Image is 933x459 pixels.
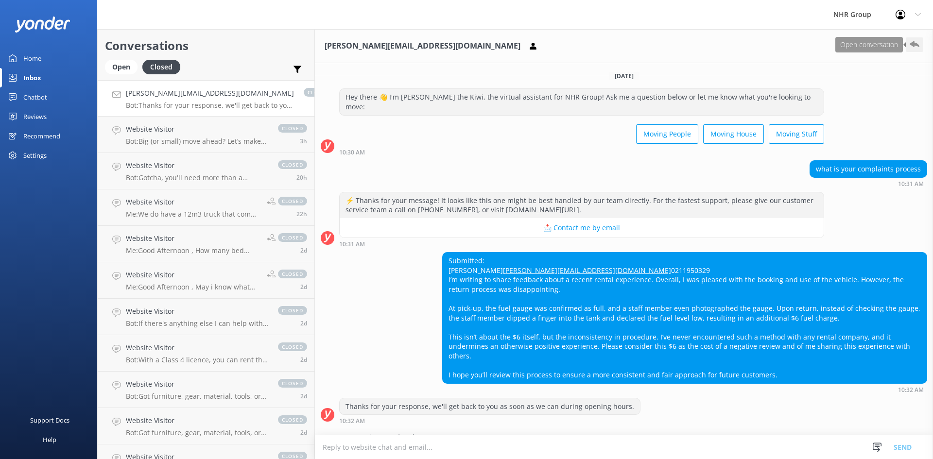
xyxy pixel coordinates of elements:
[340,218,824,238] button: 📩 Contact me by email
[98,189,314,226] a: Website VisitorMe:We do have a 12m3 truck that comes with a tail lift that will cost you $215.00 ...
[300,283,307,291] span: Sep 20 2025 01:42pm (UTC +12:00) Pacific/Auckland
[300,392,307,400] span: Sep 20 2025 08:51am (UTC +12:00) Pacific/Auckland
[126,428,268,437] p: Bot: Got furniture, gear, material, tools, or freight to move? Take our quiz to find the best veh...
[810,161,927,177] div: what is your complaints process
[898,181,924,187] strong: 10:31 AM
[105,60,138,74] div: Open
[278,379,307,388] span: closed
[142,60,180,74] div: Closed
[98,226,314,262] a: Website VisitorMe:Good Afternoon , How many bed room house stuff you are moving ?closed2d
[325,40,520,52] h3: [PERSON_NAME][EMAIL_ADDRESS][DOMAIN_NAME]
[98,299,314,335] a: Website VisitorBot:If there's anything else I can help with, let me know!closed2d
[23,87,47,107] div: Chatbot
[278,415,307,424] span: closed
[98,153,314,189] a: Website VisitorBot:Gotcha, you'll need more than a shoebox on wheels then, head to this link to s...
[23,107,47,126] div: Reviews
[126,283,259,291] p: Me: Good Afternoon , May i know what size truck are you looking for to hire ?
[126,270,259,280] h4: Website Visitor
[300,137,307,145] span: Sep 22 2025 10:11am (UTC +12:00) Pacific/Auckland
[278,124,307,133] span: closed
[126,379,268,390] h4: Website Visitor
[296,173,307,182] span: Sep 21 2025 05:10pm (UTC +12:00) Pacific/Auckland
[810,180,927,187] div: Sep 22 2025 10:31am (UTC +12:00) Pacific/Auckland
[339,418,365,424] strong: 10:32 AM
[126,197,259,207] h4: Website Visitor
[126,210,259,219] p: Me: We do have a 12m3 truck that comes with a tail lift that will cost you $215.00 per day includ...
[126,88,294,99] h4: [PERSON_NAME][EMAIL_ADDRESS][DOMAIN_NAME]
[23,146,47,165] div: Settings
[126,356,268,364] p: Bot: With a Class 4 licence, you can rent the largest vehicles in the fleet, including 10 Ton 60m...
[126,124,268,135] h4: Website Visitor
[339,241,365,247] strong: 10:31 AM
[340,89,824,115] div: Hey there 👋 I'm [PERSON_NAME] the Kiwi, the virtual assistant for NHR Group! Ask me a question be...
[278,342,307,351] span: closed
[296,210,307,218] span: Sep 21 2025 03:02pm (UTC +12:00) Pacific/Auckland
[126,342,268,353] h4: Website Visitor
[126,415,268,426] h4: Website Visitor
[609,72,639,80] span: [DATE]
[30,410,69,430] div: Support Docs
[142,61,185,72] a: Closed
[43,430,56,449] div: Help
[339,240,824,247] div: Sep 22 2025 10:31am (UTC +12:00) Pacific/Auckland
[98,335,314,372] a: Website VisitorBot:With a Class 4 licence, you can rent the largest vehicles in the fleet, includ...
[278,233,307,242] span: closed
[340,192,824,218] div: ⚡ Thanks for your message! It looks like this one might be best handled by our team directly. For...
[340,398,640,415] div: Thanks for your response, we'll get back to you as soon as we can during opening hours.
[300,356,307,364] span: Sep 20 2025 10:43am (UTC +12:00) Pacific/Auckland
[98,117,314,153] a: Website VisitorBot:Big (or small) move ahead? Let’s make sure you’ve got the right wheels. Take o...
[898,387,924,393] strong: 10:32 AM
[126,173,268,182] p: Bot: Gotcha, you'll need more than a shoebox on wheels then, head to this link to see what option...
[304,88,333,97] span: closed
[278,160,307,169] span: closed
[23,49,41,68] div: Home
[126,306,268,317] h4: Website Visitor
[278,306,307,315] span: closed
[98,262,314,299] a: Website VisitorMe:Good Afternoon , May i know what size truck are you looking for to hire ?closed2d
[339,149,824,155] div: Sep 22 2025 10:30am (UTC +12:00) Pacific/Auckland
[98,80,314,117] a: [PERSON_NAME][EMAIL_ADDRESS][DOMAIN_NAME]Bot:Thanks for your response, we'll get back to you as s...
[15,17,70,33] img: yonder-white-logo.png
[300,246,307,255] span: Sep 20 2025 01:43pm (UTC +12:00) Pacific/Auckland
[23,68,41,87] div: Inbox
[98,372,314,408] a: Website VisitorBot:Got furniture, gear, material, tools, or freight to move? Take our quiz to fin...
[126,319,268,328] p: Bot: If there's anything else I can help with, let me know!
[636,124,698,144] button: Moving People
[105,61,142,72] a: Open
[126,101,294,110] p: Bot: Thanks for your response, we'll get back to you as soon as we can during opening hours.
[769,124,824,144] button: Moving Stuff
[339,150,365,155] strong: 10:30 AM
[300,428,307,437] span: Sep 20 2025 04:36am (UTC +12:00) Pacific/Auckland
[105,36,307,55] h2: Conversations
[126,137,268,146] p: Bot: Big (or small) move ahead? Let’s make sure you’ve got the right wheels. Take our quick quiz ...
[339,429,927,445] div: Conversation was closed.
[126,233,259,244] h4: Website Visitor
[98,408,314,444] a: Website VisitorBot:Got furniture, gear, material, tools, or freight to move? Take our quiz to fin...
[126,392,268,401] p: Bot: Got furniture, gear, material, tools, or freight to move? Take our quiz to find the best veh...
[443,253,927,383] div: Submitted: [PERSON_NAME] 0211950329 I’m writing to share feedback about a recent rental experienc...
[23,126,60,146] div: Recommend
[703,124,764,144] button: Moving House
[300,319,307,327] span: Sep 20 2025 12:17pm (UTC +12:00) Pacific/Auckland
[278,270,307,278] span: closed
[442,386,927,393] div: Sep 22 2025 10:32am (UTC +12:00) Pacific/Auckland
[503,266,671,275] a: [PERSON_NAME][EMAIL_ADDRESS][DOMAIN_NAME]
[321,429,927,445] div: 2025-09-22T01:27:32.062
[339,417,640,424] div: Sep 22 2025 10:32am (UTC +12:00) Pacific/Auckland
[126,160,268,171] h4: Website Visitor
[278,197,307,205] span: closed
[126,246,259,255] p: Me: Good Afternoon , How many bed room house stuff you are moving ?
